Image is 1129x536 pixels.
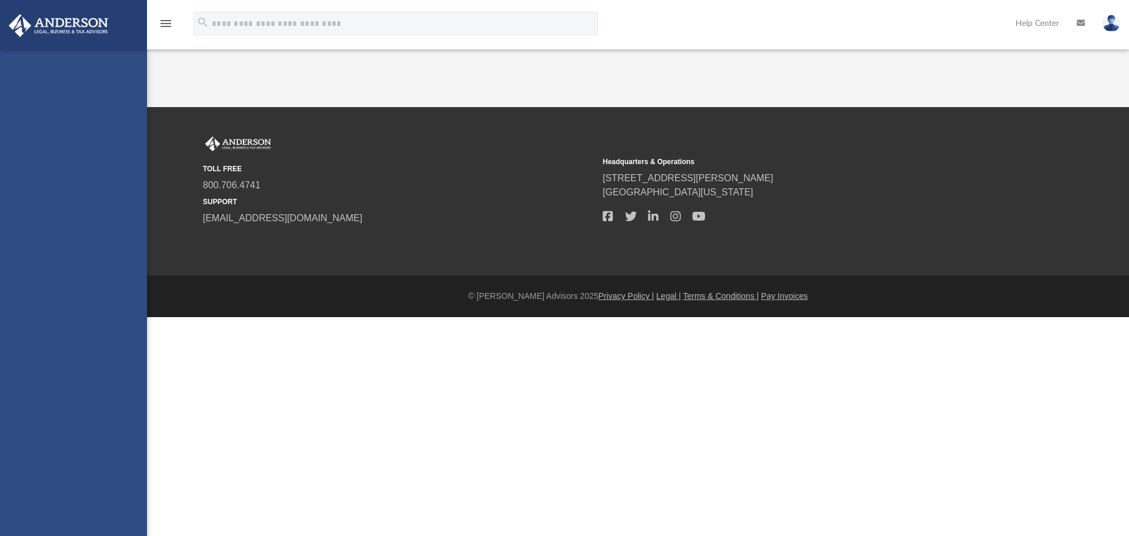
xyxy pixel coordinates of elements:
small: TOLL FREE [203,164,594,174]
img: Anderson Advisors Platinum Portal [203,137,273,152]
i: menu [159,16,173,31]
a: [EMAIL_ADDRESS][DOMAIN_NAME] [203,213,362,223]
a: menu [159,22,173,31]
a: Privacy Policy | [599,291,654,301]
div: © [PERSON_NAME] Advisors 2025 [147,290,1129,302]
img: User Pic [1103,15,1120,32]
a: Legal | [656,291,681,301]
a: Terms & Conditions | [683,291,759,301]
i: search [196,16,209,29]
small: Headquarters & Operations [603,157,994,167]
img: Anderson Advisors Platinum Portal [5,14,112,37]
a: [STREET_ADDRESS][PERSON_NAME] [603,173,773,183]
a: 800.706.4741 [203,180,260,190]
a: Pay Invoices [761,291,807,301]
small: SUPPORT [203,197,594,207]
a: [GEOGRAPHIC_DATA][US_STATE] [603,187,753,197]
